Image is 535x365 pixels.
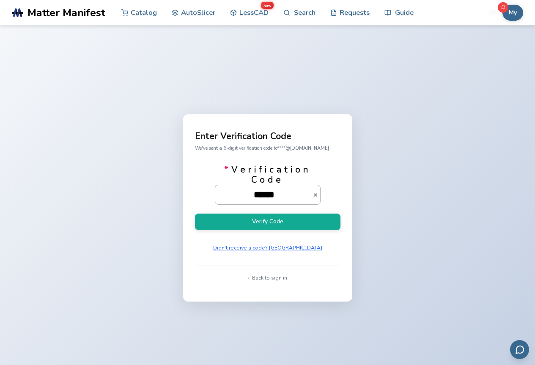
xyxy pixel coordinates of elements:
button: Verify Code [195,214,340,230]
p: Enter Verification Code [195,132,340,141]
button: My [502,5,523,21]
button: Send feedback via email [510,340,529,359]
button: ← Back to sign in [245,272,290,284]
span: Matter Manifest [27,7,105,19]
p: We've sent a 6-digit verification code to f***@[DOMAIN_NAME] [195,144,340,153]
button: Didn't receive a code? [GEOGRAPHIC_DATA] [210,242,325,254]
input: *Verification Code [215,185,313,204]
span: new [261,2,273,9]
button: *Verification Code [313,192,321,198]
label: Verification Code [215,165,321,204]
